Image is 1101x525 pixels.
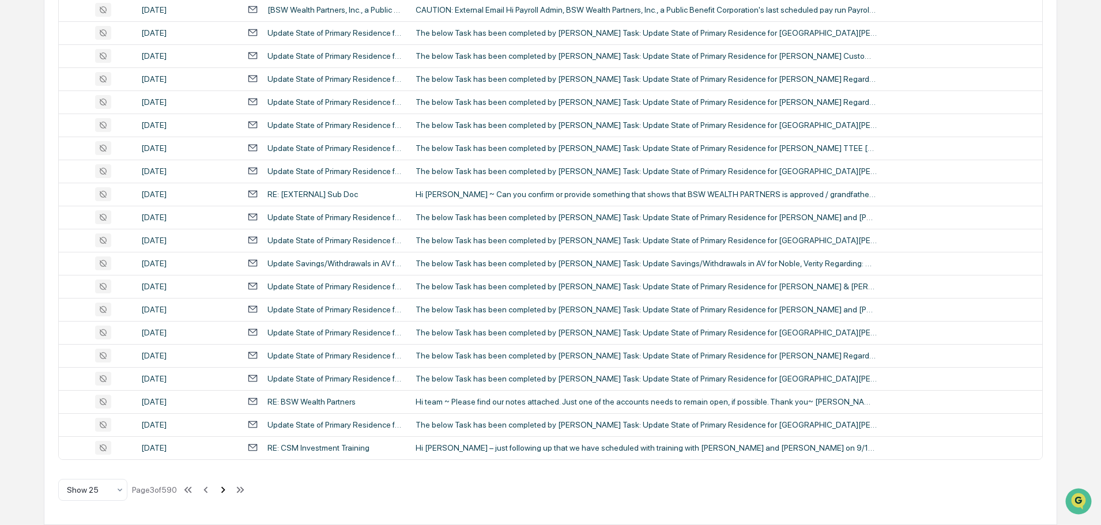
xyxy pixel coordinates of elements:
[267,351,402,360] div: Update State of Primary Residence for [PERSON_NAME] has been completed
[12,24,210,43] p: How can we help?
[141,74,233,84] div: [DATE]
[141,28,233,37] div: [DATE]
[267,213,402,222] div: Update State of Primary Residence for [PERSON_NAME] and [PERSON_NAME] has been completed
[416,443,877,452] div: Hi [PERSON_NAME] – just following up that we have scheduled with training with [PERSON_NAME] and ...
[132,485,177,494] div: Page 3 of 590
[141,420,233,429] div: [DATE]
[267,443,369,452] div: RE: CSM Investment Training
[267,236,402,245] div: Update State of Primary Residence for [PERSON_NAME] has been completed
[141,282,233,291] div: [DATE]
[267,97,402,107] div: Update State of Primary Residence for [PERSON_NAME] has been completed
[416,120,877,130] div: The below Task has been completed by [PERSON_NAME] Task: Update State of Primary Residence for [G...
[267,51,402,61] div: Update State of Primary Residence for [PERSON_NAME] Custom Mandate has been completed
[84,146,93,156] div: 🗄️
[12,146,21,156] div: 🖐️
[141,167,233,176] div: [DATE]
[141,397,233,406] div: [DATE]
[267,5,402,14] div: [BSW Wealth Partners, Inc., a Public Benefit Corporation] [Confirmation] TriNet just finished pro...
[267,328,402,337] div: Update State of Primary Residence for [GEOGRAPHIC_DATA][PERSON_NAME] has been completed
[141,305,233,314] div: [DATE]
[23,167,73,179] span: Data Lookup
[7,141,79,161] a: 🖐️Preclearance
[196,92,210,105] button: Start new chat
[141,213,233,222] div: [DATE]
[416,28,877,37] div: The below Task has been completed by [PERSON_NAME] Task: Update State of Primary Residence for [G...
[267,259,402,268] div: Update Savings/Withdrawals in AV for Noble, Verity has been completed
[12,88,32,109] img: 1746055101610-c473b297-6a78-478c-a979-82029cc54cd1
[416,351,877,360] div: The below Task has been completed by [PERSON_NAME] Task: Update State of Primary Residence for [P...
[115,195,139,204] span: Pylon
[7,163,77,183] a: 🔎Data Lookup
[267,28,402,37] div: Update State of Primary Residence for [PERSON_NAME] has been completed
[267,374,402,383] div: Update State of Primary Residence for [GEOGRAPHIC_DATA][PERSON_NAME] has been completed
[141,190,233,199] div: [DATE]
[79,141,148,161] a: 🗄️Attestations
[39,88,189,100] div: Start new chat
[416,97,877,107] div: The below Task has been completed by [PERSON_NAME] Task: Update State of Primary Residence for [P...
[95,145,143,157] span: Attestations
[267,397,356,406] div: RE: BSW Wealth Partners
[416,374,877,383] div: The below Task has been completed by [PERSON_NAME] Task: Update State of Primary Residence for [G...
[416,328,877,337] div: The below Task has been completed by [PERSON_NAME] Task: Update State of Primary Residence for [G...
[141,351,233,360] div: [DATE]
[1064,487,1095,518] iframe: Open customer support
[416,51,877,61] div: The below Task has been completed by [PERSON_NAME] Task: Update State of Primary Residence for [P...
[141,97,233,107] div: [DATE]
[416,397,877,406] div: Hi team ~ Please find our notes attached. Just one of the accounts needs to remain open, if possi...
[416,420,877,429] div: The below Task has been completed by [PERSON_NAME] Task: Update State of Primary Residence for [G...
[416,190,877,199] div: Hi [PERSON_NAME] ~ Can you confirm or provide something that shows that BSW WEALTH PARTNERS is ap...
[267,282,402,291] div: Update State of Primary Residence for [PERSON_NAME] & [PERSON_NAME] has been completed
[267,167,402,176] div: Update State of Primary Residence for [GEOGRAPHIC_DATA][PERSON_NAME][GEOGRAPHIC_DATA] has been co...
[416,236,877,245] div: The below Task has been completed by [PERSON_NAME] Task: Update State of Primary Residence for [G...
[141,374,233,383] div: [DATE]
[23,145,74,157] span: Preclearance
[141,51,233,61] div: [DATE]
[267,143,402,153] div: Update State of Primary Residence for [PERSON_NAME] TTEE [PERSON_NAME] [PERSON_NAME] Trust, [PERS...
[416,282,877,291] div: The below Task has been completed by [PERSON_NAME] Task: Update State of Primary Residence for [P...
[267,305,402,314] div: Update State of Primary Residence for [PERSON_NAME] and [PERSON_NAME] has been completed
[416,143,877,153] div: The below Task has been completed by [PERSON_NAME] Task: Update State of Primary Residence for [P...
[141,259,233,268] div: [DATE]
[141,328,233,337] div: [DATE]
[416,259,877,268] div: The below Task has been completed by [PERSON_NAME] Task: Update Savings/Withdrawals in AV for Nob...
[39,100,146,109] div: We're available if you need us!
[267,120,402,130] div: Update State of Primary Residence for [GEOGRAPHIC_DATA][PERSON_NAME] has been completed
[141,236,233,245] div: [DATE]
[141,443,233,452] div: [DATE]
[416,305,877,314] div: The below Task has been completed by [PERSON_NAME] Task: Update State of Primary Residence for [P...
[267,190,358,199] div: RE: [EXTERNAL] Sub Doc
[12,168,21,177] div: 🔎
[267,420,402,429] div: Update State of Primary Residence for [GEOGRAPHIC_DATA][PERSON_NAME] has been completed
[416,167,877,176] div: The below Task has been completed by [PERSON_NAME] Task: Update State of Primary Residence for [G...
[267,74,402,84] div: Update State of Primary Residence for [PERSON_NAME] has been completed
[416,5,877,14] div: CAUTION: External Email Hi Payroll Admin, BSW Wealth Partners, Inc., a Public Benefit Corporation...
[416,213,877,222] div: The below Task has been completed by [PERSON_NAME] Task: Update State of Primary Residence for [P...
[141,143,233,153] div: [DATE]
[81,195,139,204] a: Powered byPylon
[416,74,877,84] div: The below Task has been completed by [PERSON_NAME] Task: Update State of Primary Residence for [P...
[141,120,233,130] div: [DATE]
[141,5,233,14] div: [DATE]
